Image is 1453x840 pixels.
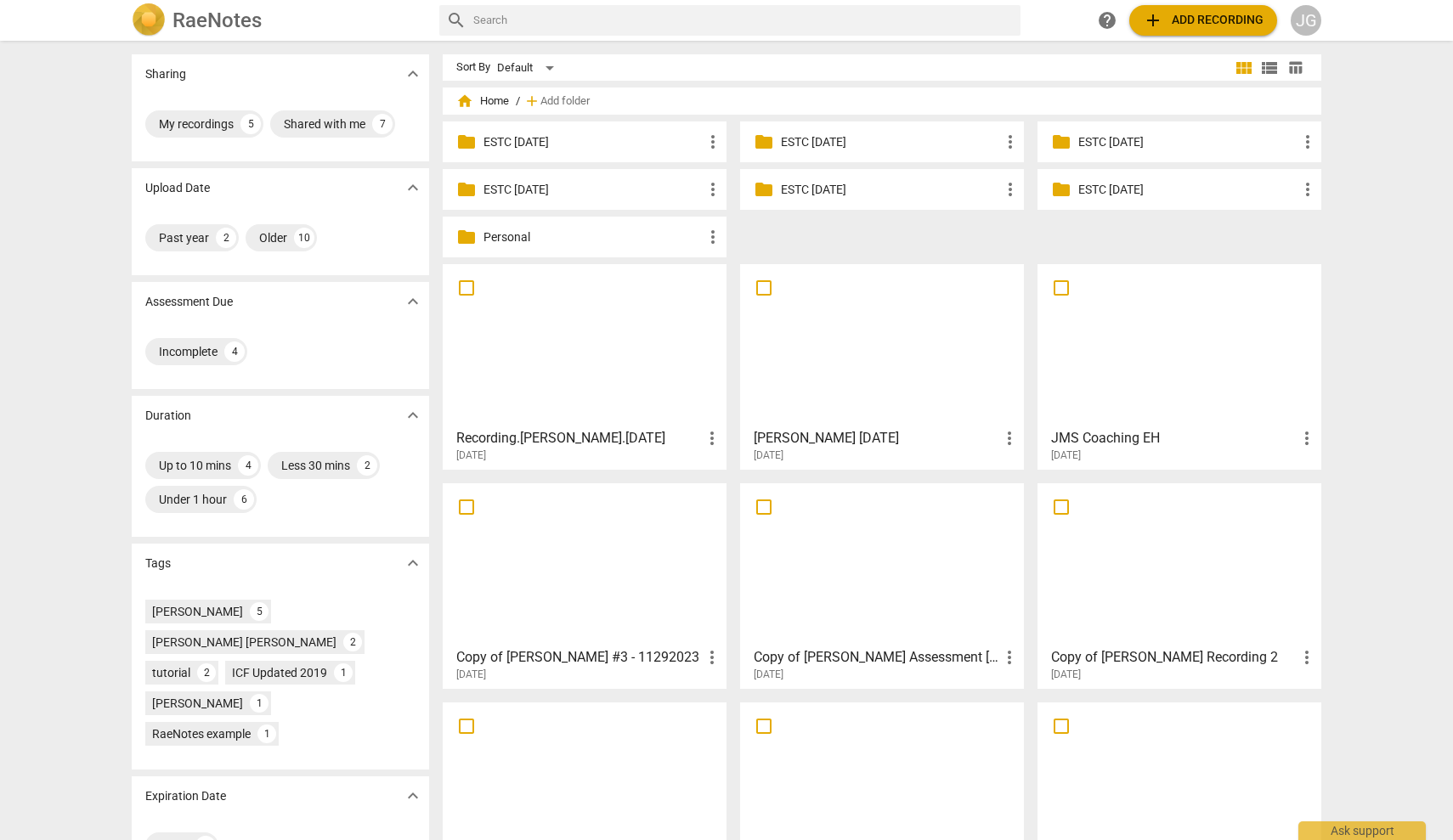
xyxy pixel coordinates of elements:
[232,664,327,681] div: ICF Updated 2019
[400,175,426,200] button: Show more
[1097,10,1117,31] span: help
[1297,647,1317,668] span: more_vert
[1143,10,1163,31] span: add
[516,95,520,108] span: /
[400,61,426,87] button: Show more
[746,270,1018,462] a: [PERSON_NAME] [DATE][DATE]
[449,489,721,681] a: Copy of [PERSON_NAME] #3 - 11292023[DATE]
[1298,179,1318,200] span: more_vert
[456,448,486,463] span: [DATE]
[1043,270,1315,462] a: JMS Coaching EH[DATE]
[1043,489,1315,681] a: Copy of [PERSON_NAME] Recording 2[DATE]
[702,428,722,448] span: more_vert
[159,116,234,132] div: My recordings
[372,114,393,134] div: 7
[754,132,774,152] span: folder
[238,455,258,476] div: 4
[403,291,423,312] span: expand_more
[152,695,243,712] div: [PERSON_NAME]
[999,647,1020,668] span: more_vert
[197,663,216,682] div: 2
[152,634,336,651] div: [PERSON_NAME] [PERSON_NAME]
[281,457,350,474] div: Less 30 mins
[172,8,262,32] h2: RaeNotes
[284,116,365,132] div: Shared with me
[1000,179,1020,200] span: more_vert
[497,54,560,82] div: Default
[456,93,509,110] span: Home
[754,448,783,463] span: [DATE]
[456,227,477,247] span: folder
[754,647,999,668] h3: Copy of Sarah B. Assessment 12.6.23
[152,664,190,681] div: tutorial
[403,64,423,84] span: expand_more
[456,93,473,110] span: home
[473,7,1014,34] input: Search
[1143,10,1264,31] span: Add recording
[403,786,423,806] span: expand_more
[250,694,269,713] div: 1
[1051,132,1071,152] span: folder
[357,455,377,476] div: 2
[1078,181,1298,199] p: ESTC Sept 23
[1092,5,1122,36] a: Help
[159,491,227,508] div: Under 1 hour
[1051,668,1081,682] span: [DATE]
[400,550,426,576] button: Show more
[540,95,590,108] span: Add folder
[1129,5,1277,36] button: Upload
[483,133,703,151] p: ESTC Apr 23
[403,178,423,198] span: expand_more
[1257,55,1282,81] button: List view
[456,61,490,74] div: Sort By
[159,457,231,474] div: Up to 10 mins
[132,3,426,37] a: LogoRaeNotes
[781,181,1000,199] p: ESTC Mar 25
[403,553,423,573] span: expand_more
[1298,821,1426,840] div: Ask support
[703,227,723,247] span: more_vert
[257,724,276,743] div: 1
[234,489,254,510] div: 6
[754,428,999,448] h3: Vicky 9/11/24
[152,725,251,742] div: RaeNotes example
[523,93,540,110] span: add
[1051,428,1297,448] h3: JMS Coaching EH
[334,663,353,682] div: 1
[754,668,783,682] span: [DATE]
[456,668,486,682] span: [DATE]
[152,603,243,620] div: [PERSON_NAME]
[1297,428,1317,448] span: more_vert
[400,289,426,314] button: Show more
[1291,5,1321,36] button: JG
[456,428,702,448] h3: Recording.Vicky.4Dec
[1234,58,1254,78] span: view_module
[240,114,261,134] div: 5
[703,132,723,152] span: more_vert
[224,341,245,362] div: 4
[1078,133,1298,151] p: ESTC Feb 23
[483,181,703,199] p: ESTC Feb 24
[159,343,218,360] div: Incomplete
[259,229,287,246] div: Older
[1051,179,1071,200] span: folder
[1259,58,1280,78] span: view_list
[145,65,186,83] p: Sharing
[145,179,210,197] p: Upload Date
[400,403,426,428] button: Show more
[294,228,314,248] div: 10
[456,179,477,200] span: folder
[403,405,423,426] span: expand_more
[449,270,721,462] a: Recording.[PERSON_NAME].[DATE][DATE]
[702,647,722,668] span: more_vert
[1282,55,1308,81] button: Table view
[1051,647,1297,668] h3: Copy of Teresa Recording 2
[456,132,477,152] span: folder
[781,133,1000,151] p: ESTC Aug 24
[746,489,1018,681] a: Copy of [PERSON_NAME] Assessment [DATE][DATE]
[216,228,236,248] div: 2
[754,179,774,200] span: folder
[145,555,171,572] p: Tags
[132,3,166,37] img: Logo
